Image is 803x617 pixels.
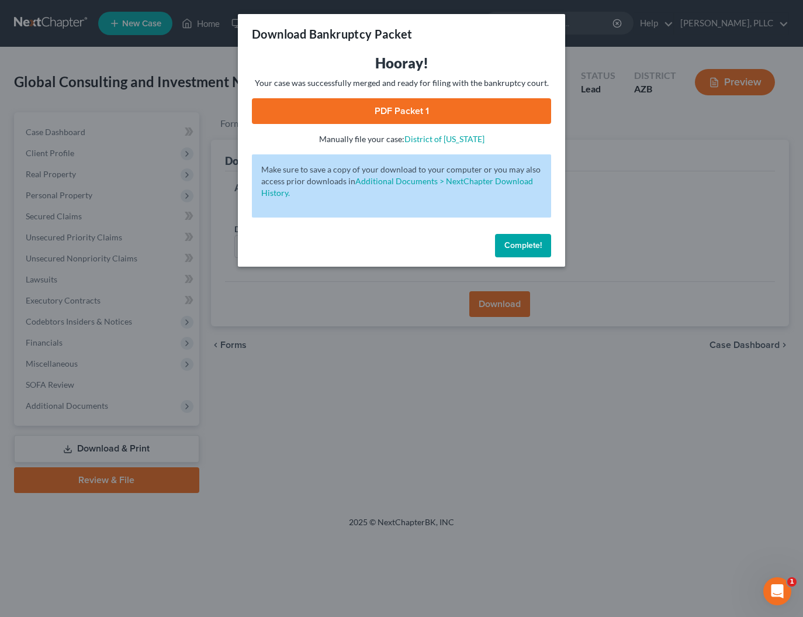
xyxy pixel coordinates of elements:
h3: Download Bankruptcy Packet [252,26,412,42]
h3: Hooray! [252,54,551,73]
a: District of [US_STATE] [404,134,484,144]
button: Complete! [495,234,551,257]
iframe: Intercom live chat [763,577,791,605]
a: Additional Documents > NextChapter Download History. [261,176,533,198]
a: PDF Packet 1 [252,98,551,124]
p: Make sure to save a copy of your download to your computer or you may also access prior downloads in [261,164,542,199]
span: Complete! [504,240,542,250]
p: Manually file your case: [252,133,551,145]
p: Your case was successfully merged and ready for filing with the bankruptcy court. [252,77,551,89]
span: 1 [787,577,797,587]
